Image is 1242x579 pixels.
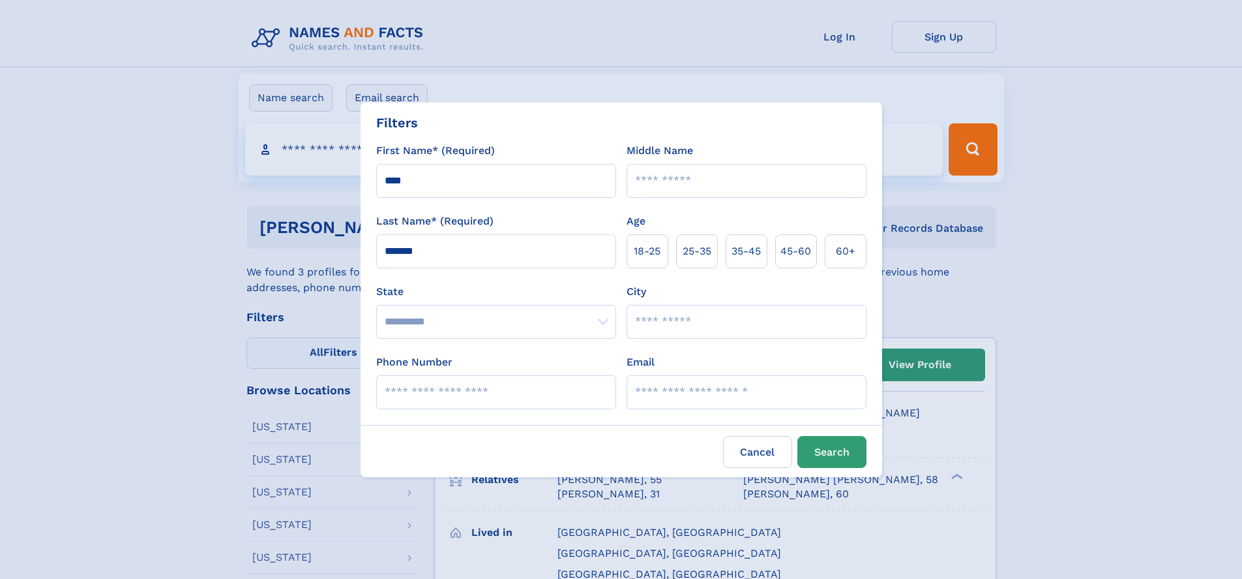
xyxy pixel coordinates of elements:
span: 35‑45 [732,243,761,259]
label: Email [627,354,655,370]
span: 25‑35 [683,243,711,259]
span: 45‑60 [780,243,811,259]
label: Phone Number [376,354,452,370]
button: Search [797,436,866,468]
label: City [627,284,646,300]
label: Cancel [723,436,792,468]
label: Age [627,213,645,229]
label: State [376,284,616,300]
label: First Name* (Required) [376,143,495,159]
div: Filters [376,113,418,133]
label: Last Name* (Required) [376,213,494,229]
span: 60+ [836,243,855,259]
label: Middle Name [627,143,693,159]
span: 18‑25 [634,243,660,259]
